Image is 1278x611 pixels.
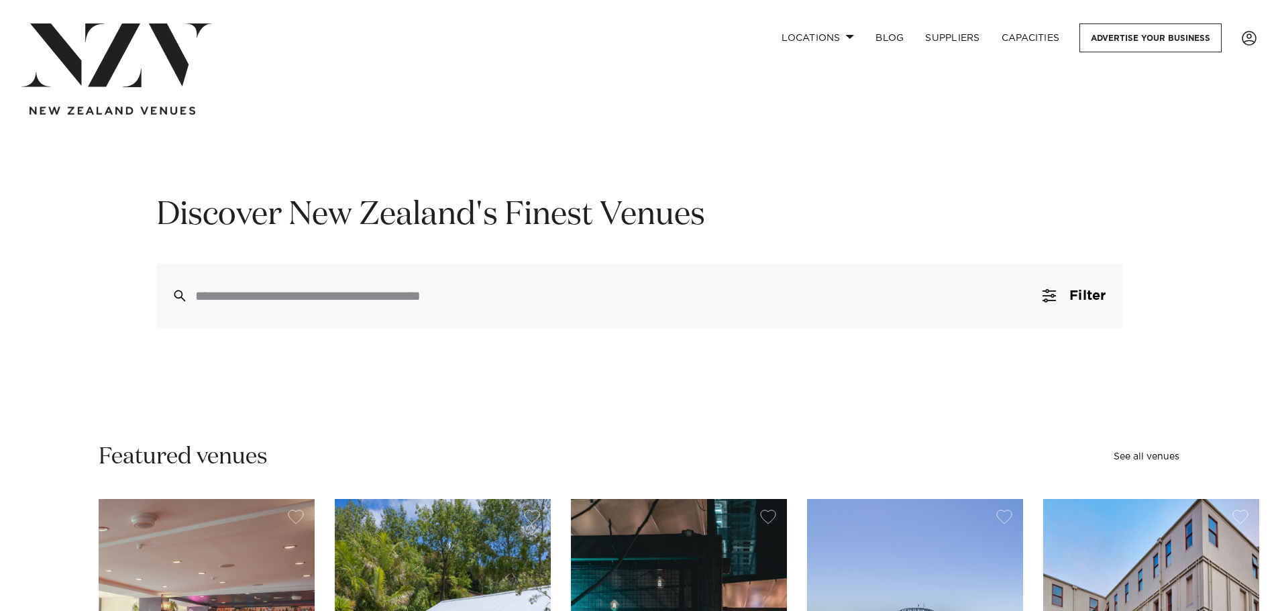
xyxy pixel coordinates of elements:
a: SUPPLIERS [914,23,990,52]
img: new-zealand-venues-text.png [30,107,195,115]
a: BLOG [865,23,914,52]
a: Advertise your business [1079,23,1222,52]
img: nzv-logo.png [21,23,211,87]
a: Locations [771,23,865,52]
a: See all venues [1114,452,1179,461]
button: Filter [1026,264,1122,328]
h2: Featured venues [99,442,268,472]
a: Capacities [991,23,1071,52]
h1: Discover New Zealand's Finest Venues [156,195,1122,237]
span: Filter [1069,289,1106,302]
